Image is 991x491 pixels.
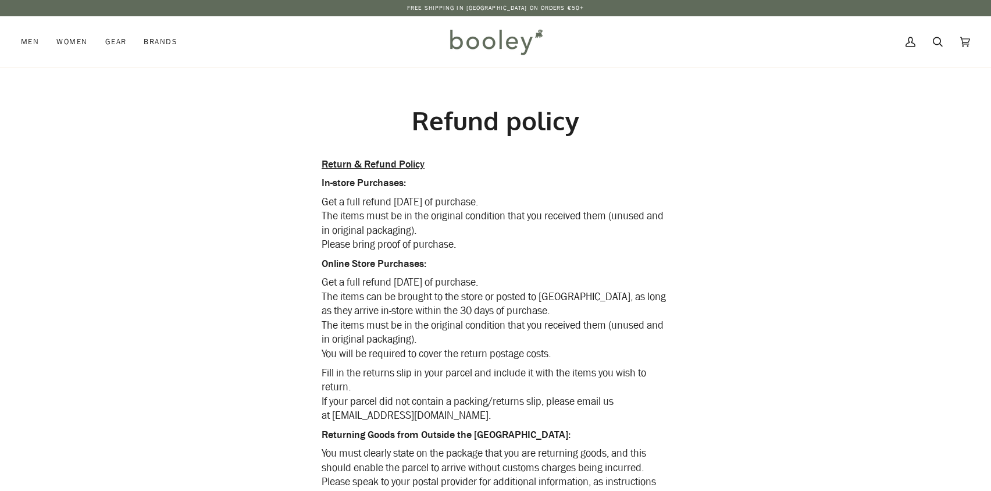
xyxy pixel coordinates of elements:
[445,25,547,59] img: Booley
[97,16,136,67] a: Gear
[322,105,669,137] h1: Refund policy
[322,367,669,424] p: Fill in the returns slip in your parcel and include it with the items you wish to return. If your...
[21,16,48,67] a: Men
[407,3,584,13] p: Free Shipping in [GEOGRAPHIC_DATA] on Orders €50+
[56,36,87,48] span: Women
[105,36,127,48] span: Gear
[48,16,96,67] a: Women
[322,428,571,442] strong: Returning Goods from Outside the [GEOGRAPHIC_DATA]:
[322,257,426,271] strong: Online Store Purchases:
[144,36,177,48] span: Brands
[21,36,39,48] span: Men
[322,176,406,190] strong: In-store Purchases:
[322,158,425,171] u: Return & Refund Policy
[322,195,669,252] p: Get a full refund [DATE] of purchase. The items must be in the original condition that you receiv...
[322,276,669,361] p: Get a full refund [DATE] of purchase. The items can be brought to the store or posted to [GEOGRAP...
[135,16,186,67] a: Brands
